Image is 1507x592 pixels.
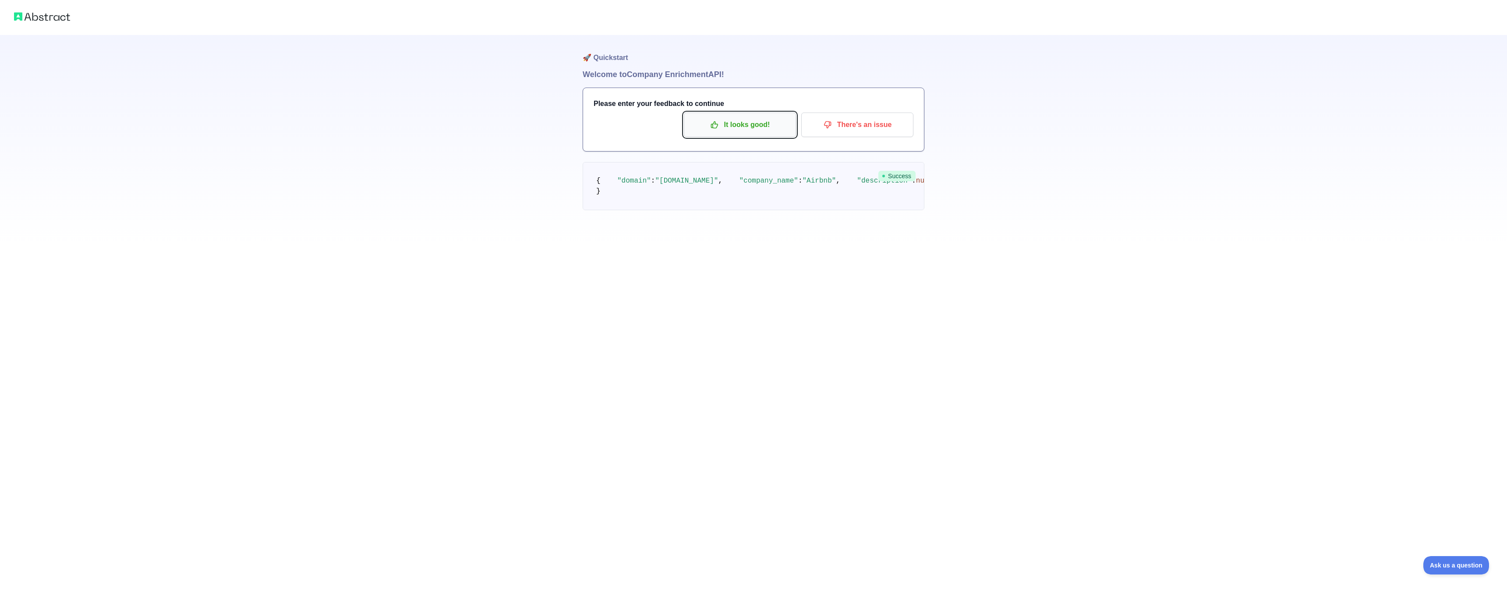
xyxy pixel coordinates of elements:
[798,177,803,185] span: :
[803,177,836,185] span: "Airbnb"
[836,177,840,185] span: ,
[617,177,651,185] span: "domain"
[808,117,907,132] p: There's an issue
[878,171,916,181] span: Success
[857,177,912,185] span: "description"
[684,113,796,137] button: It looks good!
[583,35,924,68] h1: 🚀 Quickstart
[916,177,933,185] span: null
[655,177,718,185] span: "[DOMAIN_NAME]"
[690,117,789,132] p: It looks good!
[583,68,924,81] h1: Welcome to Company Enrichment API!
[596,177,601,185] span: {
[1423,556,1489,574] iframe: Toggle Customer Support
[651,177,655,185] span: :
[594,99,913,109] h3: Please enter your feedback to continue
[739,177,798,185] span: "company_name"
[801,113,913,137] button: There's an issue
[14,11,70,23] img: Abstract logo
[718,177,722,185] span: ,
